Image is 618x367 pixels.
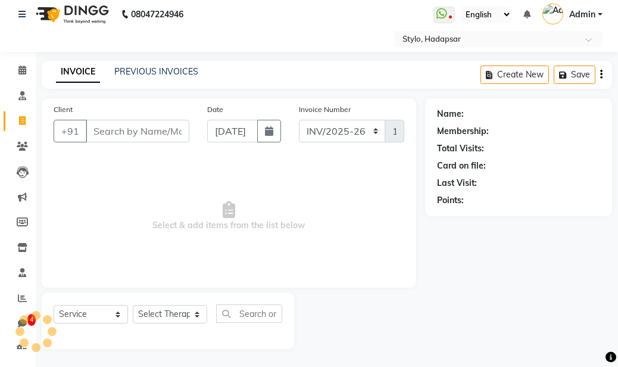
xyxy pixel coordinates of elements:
[437,125,489,138] div: Membership:
[437,177,477,189] div: Last Visit:
[207,104,223,115] label: Date
[54,157,404,276] span: Select & add items from the list below
[569,8,595,21] span: Admin
[437,160,486,172] div: Card on file:
[86,120,189,142] input: Search by Name/Mobile/Email/Code
[114,66,198,77] a: PREVIOUS INVOICES
[480,66,549,84] button: Create New
[54,120,87,142] button: +91
[437,194,464,207] div: Points:
[4,314,32,334] a: 4
[554,66,595,84] button: Save
[437,108,464,120] div: Name:
[299,104,351,115] label: Invoice Number
[56,61,100,83] a: INVOICE
[216,304,282,323] input: Search or Scan
[542,4,563,24] img: Admin
[54,104,73,115] label: Client
[437,142,484,155] div: Total Visits:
